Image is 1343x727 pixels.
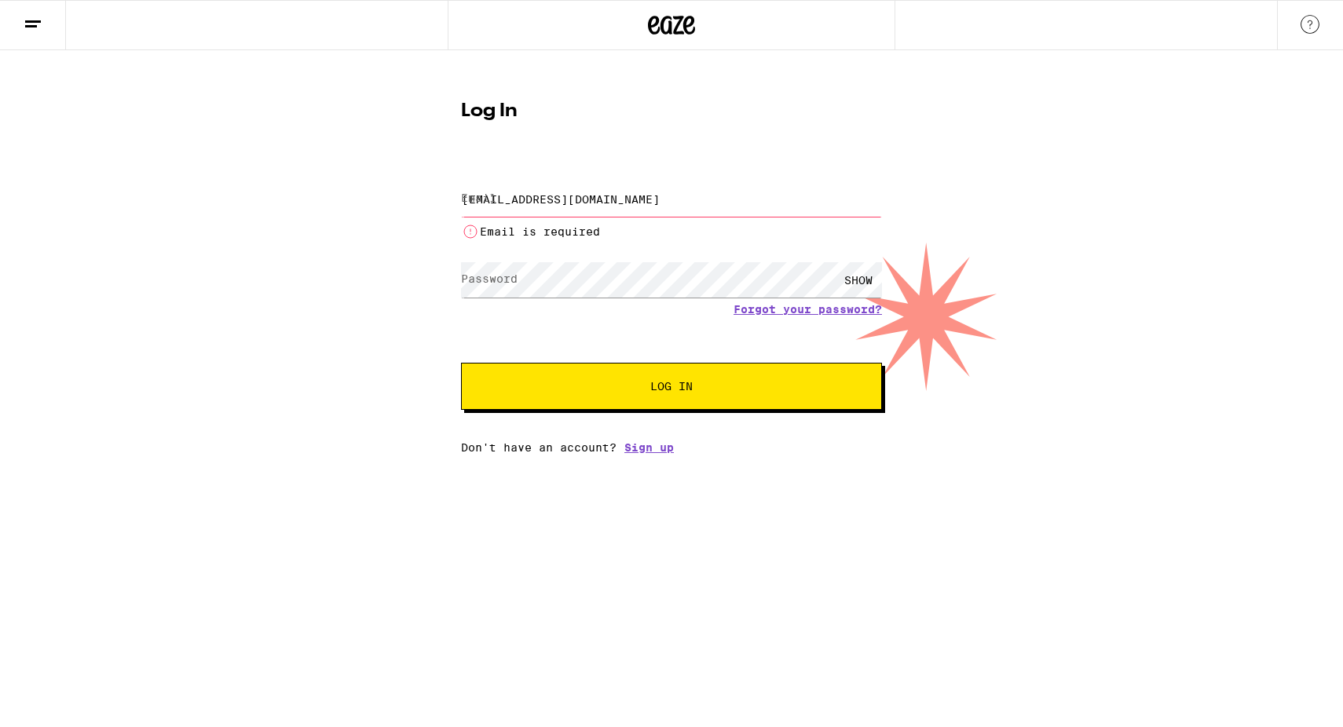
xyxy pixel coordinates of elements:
[835,262,882,298] div: SHOW
[734,303,882,316] a: Forgot your password?
[461,363,882,410] button: Log In
[461,272,518,285] label: Password
[461,441,882,454] div: Don't have an account?
[624,441,674,454] a: Sign up
[650,381,693,392] span: Log In
[461,222,882,241] li: Email is required
[461,102,882,121] h1: Log In
[461,192,496,204] label: Email
[461,181,882,217] input: Email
